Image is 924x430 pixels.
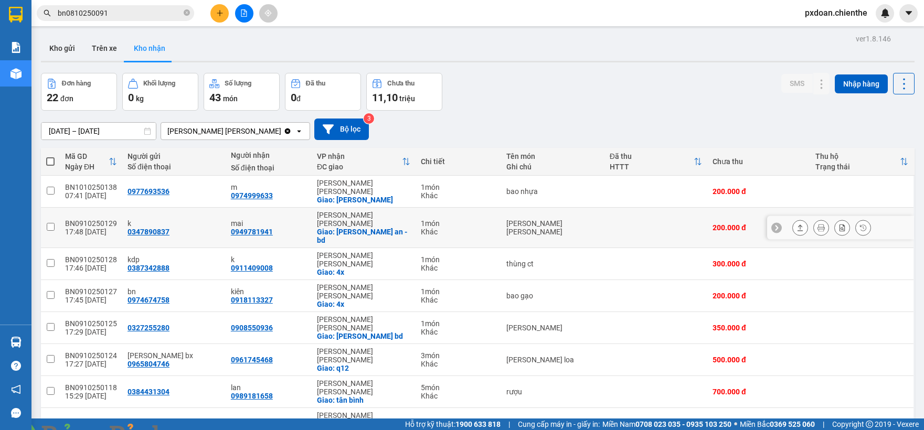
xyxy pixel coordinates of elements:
span: question-circle [11,361,21,371]
div: Thu hộ [815,152,900,160]
div: 0949781941 [231,228,273,236]
div: Giao: phú giáo bd [317,332,410,340]
button: Bộ lọc [314,119,369,140]
div: 0387342888 [128,264,169,272]
div: BN1010250138 [65,183,117,191]
div: 0974999633 [231,191,273,200]
div: 17:29 [DATE] [65,328,117,336]
span: Cung cấp máy in - giấy in: [518,418,600,430]
div: 0974674758 [128,296,169,304]
div: chị hạnh bx [128,351,220,360]
div: mai [231,219,306,228]
button: aim [259,4,278,23]
div: 0965804746 [128,360,169,368]
div: bao gạo vàng [506,219,599,236]
div: 17:27 [DATE] [65,360,117,368]
span: ⚪️ [734,422,737,426]
span: Hỗ trợ kỹ thuật: [405,418,501,430]
button: Trên xe [83,36,125,61]
div: lan [231,383,306,392]
span: món [223,94,238,103]
div: Khác [421,360,496,368]
div: Tên món [506,152,599,160]
th: Toggle SortBy [810,148,914,176]
div: Số điện thoại [231,164,306,172]
div: Ngày ĐH [65,163,109,171]
div: 300.000 đ [713,260,805,268]
div: Trạng thái [815,163,900,171]
div: Giao: tân bình [317,396,410,404]
div: Đã thu [306,80,325,87]
span: copyright [866,421,873,428]
span: close-circle [184,9,190,16]
div: Khác [421,191,496,200]
div: 500.000 đ [713,356,805,364]
input: Select a date range. [41,123,156,139]
div: 700.000 đ [713,388,805,396]
div: bn [128,287,220,296]
div: 0384431304 [128,388,169,396]
div: Khác [421,392,496,400]
div: kdp [128,255,220,264]
div: rượu [506,388,599,396]
div: Chưa thu [713,157,805,166]
button: Chưa thu11,10 triệu [366,73,442,111]
button: Kho nhận [125,36,174,61]
div: 200.000 đ [713,187,805,196]
input: Tìm tên, số ĐT hoặc mã đơn [58,7,182,19]
button: Số lượng43món [204,73,280,111]
div: VP nhận [317,152,402,160]
th: Toggle SortBy [604,148,707,176]
div: BN0910250124 [65,351,117,360]
span: message [11,408,21,418]
div: 350.000 đ [713,324,805,332]
div: Giao: 4x [317,268,410,276]
span: đơn [60,94,73,103]
div: [PERSON_NAME] [PERSON_NAME] [317,315,410,332]
div: Số lượng [225,80,251,87]
div: Giao: thuận an - bd [317,228,410,244]
div: Đã thu [610,152,694,160]
div: Khác [421,264,496,272]
div: Chưa thu [387,80,415,87]
button: caret-down [899,4,918,23]
div: 5 món [421,383,496,392]
span: 0 [128,91,134,104]
button: Đơn hàng22đơn [41,73,117,111]
div: BN0910250118 [65,383,117,392]
span: aim [264,9,272,17]
svg: open [295,127,303,135]
span: 43 [209,91,221,104]
span: close-circle [184,8,190,18]
span: kg [136,94,144,103]
button: Kho gửi [41,36,83,61]
div: Khối lượng [143,80,175,87]
div: [PERSON_NAME] [PERSON_NAME] [317,179,410,196]
img: warehouse-icon [10,337,22,348]
div: m [231,183,306,191]
sup: 3 [364,113,374,124]
div: Ghi chú [506,163,599,171]
div: 1 món [421,255,496,264]
span: 0 [291,91,296,104]
span: notification [11,384,21,394]
img: logo-vxr [9,7,23,23]
img: icon-new-feature [880,8,890,18]
div: 0977693536 [128,187,169,196]
button: plus [210,4,229,23]
div: [PERSON_NAME] [PERSON_NAME] [317,347,410,364]
button: Khối lượng0kg [122,73,198,111]
div: 1 món [421,219,496,228]
span: plus [216,9,224,17]
div: 1 món [421,319,496,328]
div: ĐC giao [317,163,402,171]
div: bao gạo [506,292,599,300]
div: 15:29 [DATE] [65,392,117,400]
div: 0908550936 [231,324,273,332]
div: BN0910250127 [65,287,117,296]
div: k [128,219,220,228]
span: triệu [399,94,415,103]
span: file-add [240,9,248,17]
div: Đơn hàng [62,80,91,87]
div: Giao: q12 [317,364,410,372]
